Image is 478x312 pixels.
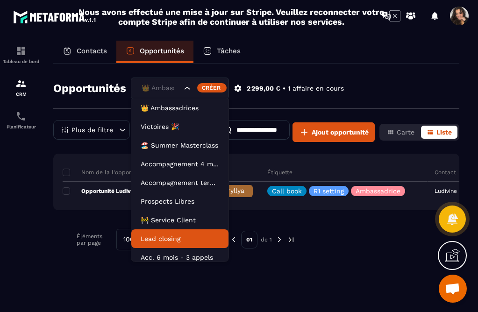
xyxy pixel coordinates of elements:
button: Liste [421,126,457,139]
img: scheduler [15,111,27,122]
input: Search for option [139,83,182,93]
button: Ajout opportunité [293,122,375,142]
p: Tâches [217,47,241,55]
p: 👑 Ambassadrices [141,103,219,113]
p: Accompagnement terminé [141,178,219,187]
p: Lead closing [141,234,219,243]
p: Contacts [77,47,107,55]
p: Nom de la l'opportunité [63,169,147,176]
p: 🚧 Service Client [141,215,219,225]
p: 🏖️ Summer Masterclass [141,141,219,150]
div: Search for option [131,78,229,99]
img: formation [15,78,27,89]
p: 1 affaire en cours [288,84,344,93]
img: next [287,235,295,244]
p: 2 299,00 € [247,84,280,93]
p: Planificateur [2,124,40,129]
a: formationformationTableau de bord [2,38,40,71]
p: de 1 [261,236,272,243]
p: Étiquette [267,169,293,176]
span: Liste [436,128,452,136]
img: next [275,235,284,244]
img: prev [229,235,238,244]
a: Opportunités [116,41,193,63]
div: Search for option [116,229,158,250]
span: 100 [120,234,137,245]
p: Éléments par page [77,233,112,246]
span: Carte [397,128,414,136]
p: Victoires 🎉 [141,122,219,131]
p: R1 setting [314,188,344,194]
p: Plus de filtre [71,127,113,133]
span: Ajout opportunité [312,128,369,137]
p: Accompagnement 4 mois [141,159,219,169]
p: Ambassadrice [356,188,400,194]
p: Prospects Libres [141,197,219,206]
p: • [283,84,285,93]
p: Tableau de bord [2,59,40,64]
div: Créer [197,83,227,92]
p: CRM [2,92,40,97]
p: Opportunité Ludivine Cadot [63,187,157,195]
h2: Opportunités [53,79,126,98]
a: Contacts [53,41,116,63]
a: Ouvrir le chat [439,275,467,303]
h2: Nous avons effectué une mise à jour sur Stripe. Veuillez reconnecter votre compte Stripe afin de ... [78,7,385,27]
button: Carte [381,126,420,139]
p: Contact [435,169,456,176]
a: formationformationCRM [2,71,40,104]
p: Call book [272,188,302,194]
img: logo [13,8,97,25]
a: Tâches [193,41,250,63]
span: Appryllya [215,187,244,194]
p: 01 [241,231,257,248]
p: Acc. 6 mois - 3 appels [141,253,219,262]
a: schedulerschedulerPlanificateur [2,104,40,136]
p: Opportunités [140,47,184,55]
img: formation [15,45,27,57]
